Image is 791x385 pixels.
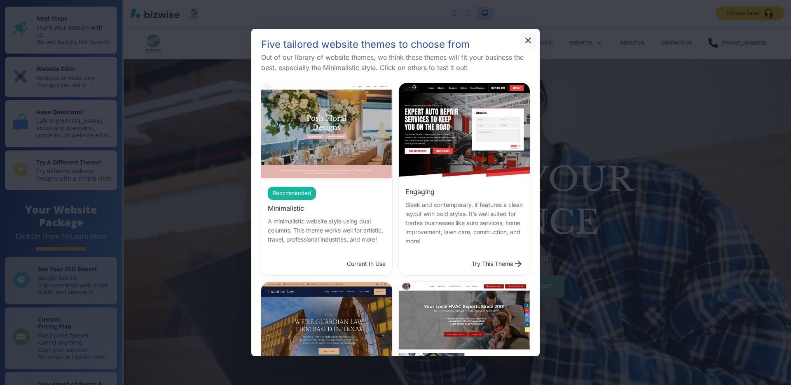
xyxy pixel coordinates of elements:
button: Engaging ThemeEngagingSleek and contemporary, it features a clean layout with bold styles. It’s w... [468,256,527,272]
span: Recommended [268,189,316,197]
p: A minimalistic website style using dual columns. This theme works well for artistic, travel, prof... [268,217,386,244]
h6: Minimalistic [268,203,304,214]
p: Sleek and contemporary, it features a clean layout with bold styles. It’s well suited for trades ... [405,200,523,246]
h6: Out of our library of website themes, we think these themes will fit your business the best, espe... [261,52,530,73]
h6: Engaging [405,187,435,197]
h5: Five tailored website themes to choose from [261,39,470,51]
